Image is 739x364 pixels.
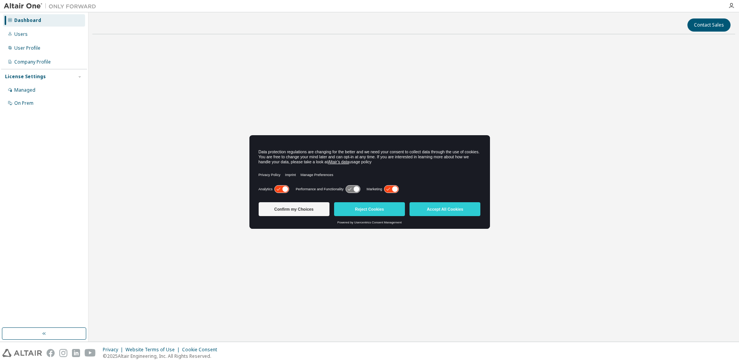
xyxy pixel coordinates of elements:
img: linkedin.svg [72,349,80,357]
div: Dashboard [14,17,41,23]
img: facebook.svg [47,349,55,357]
img: youtube.svg [85,349,96,357]
div: Users [14,31,28,37]
img: Altair One [4,2,100,10]
div: Managed [14,87,35,93]
p: © 2025 Altair Engineering, Inc. All Rights Reserved. [103,353,222,359]
div: Cookie Consent [182,347,222,353]
div: Company Profile [14,59,51,65]
img: altair_logo.svg [2,349,42,357]
div: User Profile [14,45,40,51]
img: instagram.svg [59,349,67,357]
button: Contact Sales [687,18,731,32]
div: License Settings [5,74,46,80]
div: On Prem [14,100,33,106]
div: Website Terms of Use [125,347,182,353]
div: Privacy [103,347,125,353]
